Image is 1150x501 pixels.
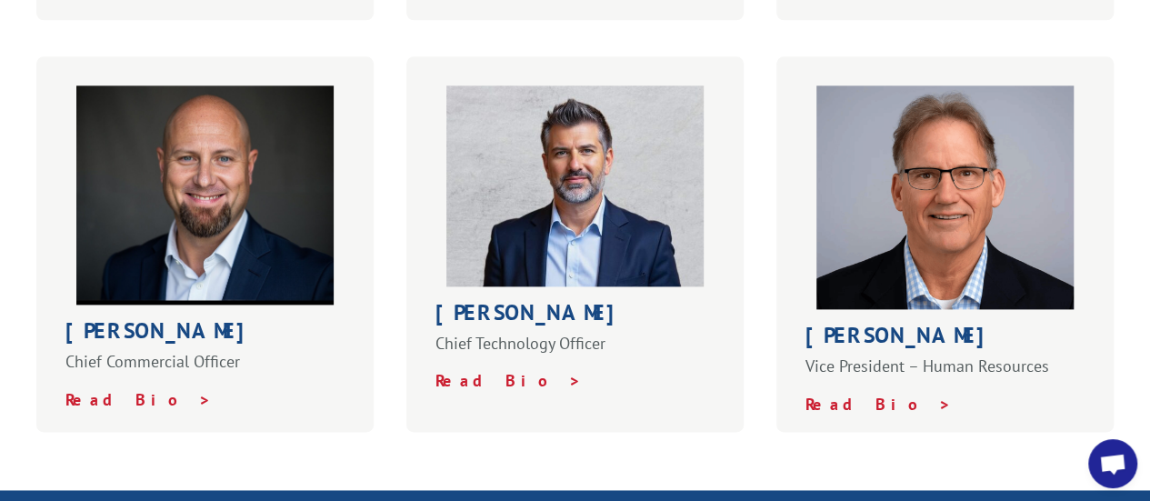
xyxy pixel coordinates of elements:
[435,370,582,391] a: Read Bio >
[805,325,1085,356] h1: [PERSON_NAME]
[65,320,345,351] h1: [PERSON_NAME]
[805,356,1085,394] p: Vice President – Human Resources
[805,394,952,415] a: Read Bio >
[65,351,345,389] p: Chief Commercial Officer
[76,85,334,305] img: placeholder-person
[816,85,1074,309] img: kevin-holland-headshot-web
[65,389,212,410] a: Read Bio >
[446,85,704,286] img: dm-profile-website
[1088,439,1137,488] div: Open chat
[435,333,715,371] p: Chief Technology Officer
[435,302,715,333] h1: [PERSON_NAME]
